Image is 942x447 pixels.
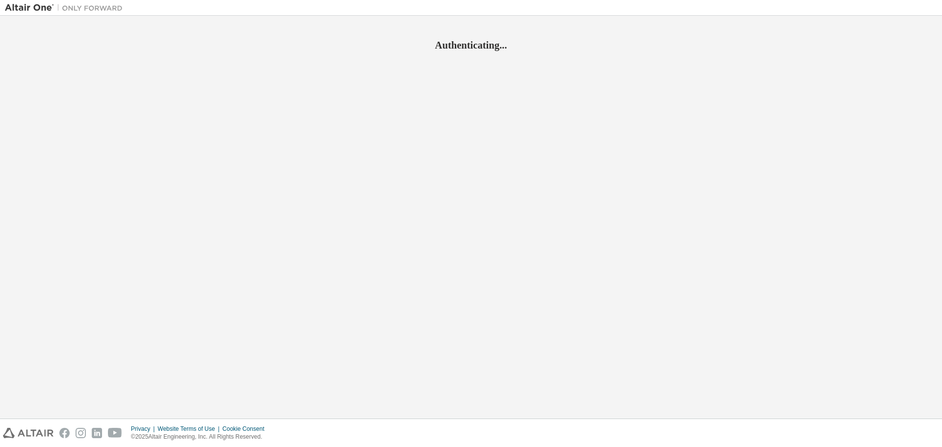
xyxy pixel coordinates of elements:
img: instagram.svg [76,428,86,438]
div: Privacy [131,425,157,433]
p: © 2025 Altair Engineering, Inc. All Rights Reserved. [131,433,270,441]
img: facebook.svg [59,428,70,438]
img: Altair One [5,3,128,13]
img: altair_logo.svg [3,428,53,438]
img: linkedin.svg [92,428,102,438]
h2: Authenticating... [5,39,937,52]
img: youtube.svg [108,428,122,438]
div: Website Terms of Use [157,425,222,433]
div: Cookie Consent [222,425,270,433]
